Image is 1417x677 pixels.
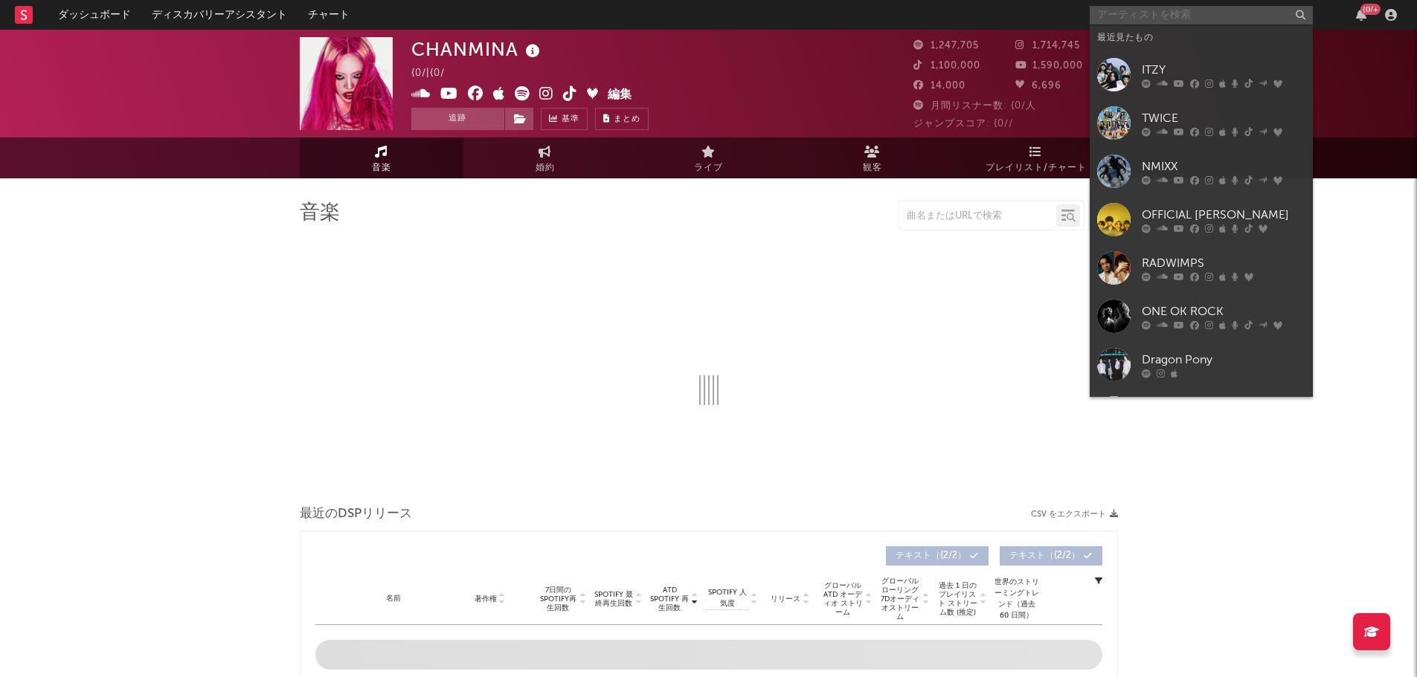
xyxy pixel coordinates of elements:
[300,505,412,523] span: 最近のDSPリリース
[886,546,989,566] button: テキスト（{2/2）
[1090,292,1313,340] a: ONE OK ROCK
[1015,61,1083,71] span: 1,590,000
[595,108,649,130] button: まとめ
[1097,29,1305,47] div: 最近見たもの
[1090,51,1313,99] a: ITZY
[1142,351,1305,369] div: Dragon Pony
[1090,99,1313,147] a: TWICE
[1142,206,1305,224] div: OFFICIAL [PERSON_NAME]
[536,159,555,177] span: 婚約
[627,137,791,178] a: ライブ
[863,159,882,177] span: 観客
[345,593,443,604] div: 名前
[475,595,497,603] span: 著作権
[913,61,980,71] span: 1,100,000
[1009,551,1080,560] span: テキスト （{2/2）
[771,595,800,603] span: リリース
[823,581,864,617] span: グローバル ATD オーディオ ストリーム
[896,551,966,560] span: テキスト （{2/2）
[1090,244,1313,292] a: RADWIMPS
[986,159,1087,177] span: プレイリスト/チャート
[1142,158,1305,175] div: NMIXX
[880,577,921,621] span: グローバルローリング7Dオーディオストリーム
[1000,546,1102,566] button: テキスト（{2/2）
[463,137,627,178] a: 婚約
[1090,6,1313,25] input: アーティストを検索
[694,159,723,177] span: ライブ
[954,137,1118,178] a: プレイリスト/チャート
[937,581,978,617] span: 過去 1 日のプレイリスト ストリーム数 (推定)
[1031,510,1118,519] button: CSV をエクスポート
[1142,254,1305,272] div: RADWIMPS
[913,119,1013,129] span: ジャンプスコア: {0//
[650,586,690,612] span: ATD Spotify 再生回数
[411,37,544,62] div: CHANMINA
[1015,41,1080,51] span: 1,714,745
[1090,389,1313,437] a: DAY6
[899,210,1056,222] input: 曲名またはURLで検索
[300,137,463,178] a: 音楽
[411,65,462,82] div: {0/ | {0/
[1090,147,1313,195] a: NMIXX
[1090,340,1313,389] a: Dragon Pony
[995,577,1039,621] div: 世界のストリーミングトレンド（過去 60 日間）
[706,587,749,609] span: Spotify 人気度
[614,115,640,123] span: まとめ
[1142,61,1305,79] div: ITZY
[562,111,579,129] span: 基準
[1356,9,1366,21] button: {0/+
[541,108,588,130] a: 基準
[791,137,954,178] a: 観客
[1360,4,1381,15] div: {0/+
[913,81,965,91] span: 14,000
[608,86,632,105] button: 編集
[913,41,979,51] span: 1,247,705
[1090,195,1313,244] a: OFFICIAL [PERSON_NAME]
[411,108,504,130] button: 追跡
[913,101,1036,111] span: 月間リスナー数: {0/人
[372,159,391,177] span: 音楽
[1142,109,1305,127] div: TWICE
[1015,81,1061,91] span: 6,696
[539,586,578,612] span: 7日間のSpotify再生回数
[594,590,634,608] span: Spotify 最終再生回数
[1142,302,1305,320] div: ONE OK ROCK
